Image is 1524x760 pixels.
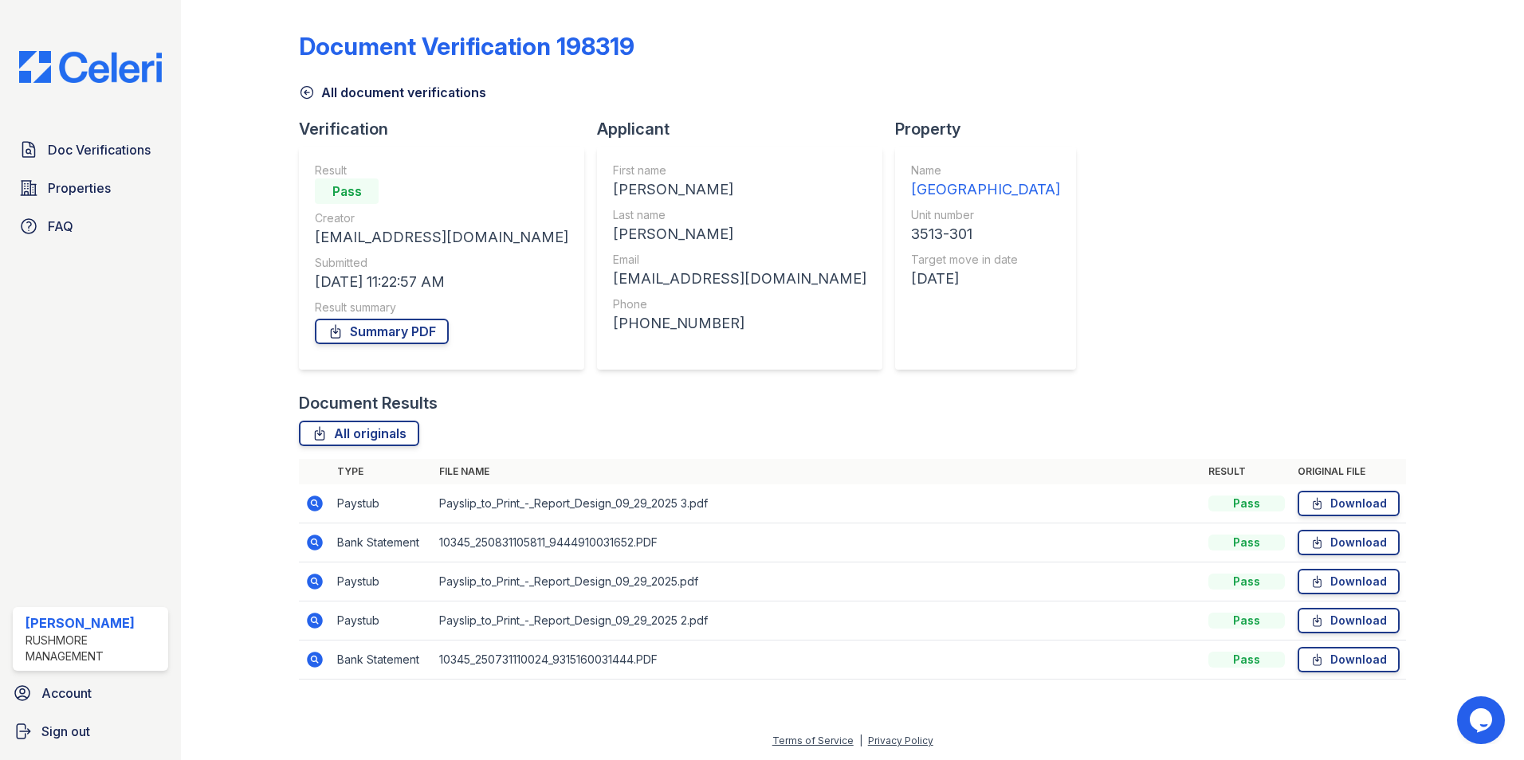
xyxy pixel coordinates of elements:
a: Sign out [6,715,175,747]
div: [PHONE_NUMBER] [613,312,866,335]
div: [PERSON_NAME] [26,613,162,633]
a: Terms of Service [772,735,854,746]
span: Account [41,684,92,703]
span: Properties [48,178,111,198]
td: Paystub [331,601,433,641]
a: Doc Verifications [13,134,168,166]
div: Pass [1208,652,1285,668]
div: [EMAIL_ADDRESS][DOMAIN_NAME] [613,268,866,290]
div: Pass [1208,535,1285,550]
img: CE_Logo_Blue-a8612792a0a2168367f1c8372b55b34899dd931a85d93a1a3d3e32e68fde9ad4.png [6,51,175,83]
div: Name [911,163,1060,178]
th: Original file [1291,459,1406,484]
a: All originals [299,421,419,446]
div: Target move in date [911,252,1060,268]
div: Pass [1208,496,1285,511]
a: Download [1298,647,1400,672]
div: Pass [1208,574,1285,590]
div: Applicant [597,118,895,140]
div: Submitted [315,255,568,271]
div: Document Verification 198319 [299,32,634,61]
span: Sign out [41,722,90,741]
td: Payslip_to_Print_-_Report_Design_09_29_2025 2.pdf [433,601,1202,641]
th: Type [331,459,433,484]
a: All document verifications [299,83,486,102]
div: [EMAIL_ADDRESS][DOMAIN_NAME] [315,226,568,249]
a: FAQ [13,210,168,242]
td: Bank Statement [331,523,433,562]
th: File name [433,459,1202,484]
td: Payslip_to_Print_-_Report_Design_09_29_2025.pdf [433,562,1202,601]
td: Paystub [331,484,433,523]
td: Paystub [331,562,433,601]
div: Last name [613,207,866,223]
div: Phone [613,296,866,312]
div: [PERSON_NAME] [613,178,866,201]
iframe: chat widget [1457,696,1508,744]
a: Download [1298,530,1400,555]
div: Document Results [299,392,438,414]
td: 10345_250831105811_9444910031652.PDF [433,523,1202,562]
div: Result [315,163,568,178]
div: [GEOGRAPHIC_DATA] [911,178,1060,201]
div: Property [895,118,1089,140]
div: 3513-301 [911,223,1060,245]
div: First name [613,163,866,178]
a: Privacy Policy [868,735,933,746]
td: 10345_250731110024_9315160031444.PDF [433,641,1202,680]
div: [DATE] [911,268,1060,290]
div: Result summary [315,300,568,315]
td: Bank Statement [331,641,433,680]
a: Name [GEOGRAPHIC_DATA] [911,163,1060,201]
div: Unit number [911,207,1060,223]
a: Summary PDF [315,319,449,344]
div: Creator [315,210,568,226]
div: Pass [315,178,379,204]
div: [PERSON_NAME] [613,223,866,245]
div: Rushmore Management [26,633,162,664]
th: Result [1202,459,1291,484]
div: [DATE] 11:22:57 AM [315,271,568,293]
div: Pass [1208,613,1285,629]
td: Payslip_to_Print_-_Report_Design_09_29_2025 3.pdf [433,484,1202,523]
a: Download [1298,569,1400,594]
a: Download [1298,608,1400,633]
a: Account [6,677,175,709]
div: Email [613,252,866,268]
a: Download [1298,491,1400,516]
span: Doc Verifications [48,140,151,159]
div: Verification [299,118,597,140]
div: | [859,735,862,746]
a: Properties [13,172,168,204]
span: FAQ [48,217,73,236]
